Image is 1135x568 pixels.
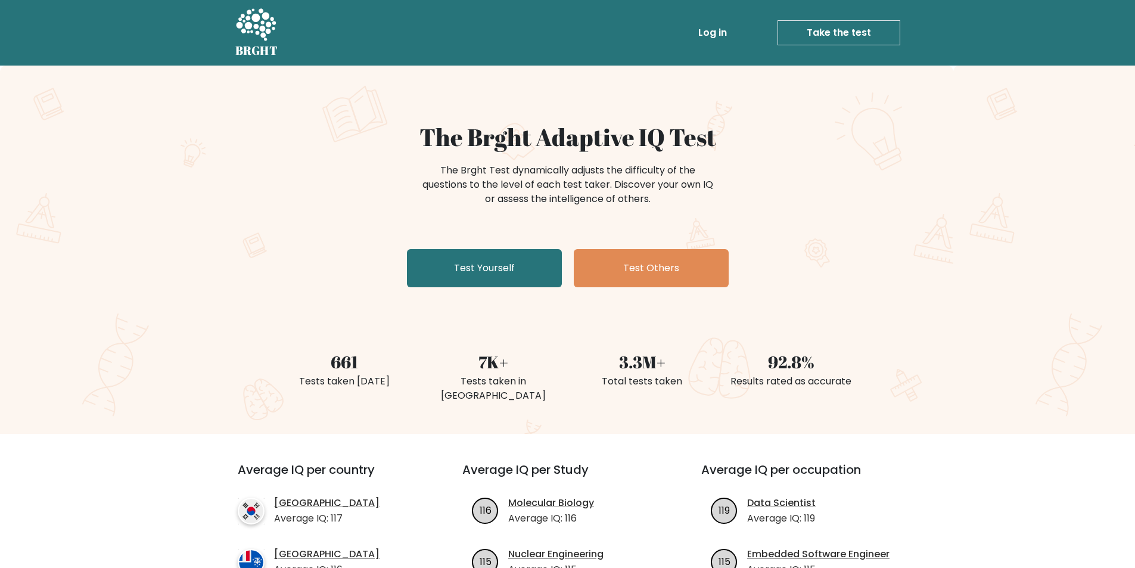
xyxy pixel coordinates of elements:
[426,374,561,403] div: Tests taken in [GEOGRAPHIC_DATA]
[277,349,412,374] div: 661
[426,349,561,374] div: 7K+
[694,21,732,45] a: Log in
[778,20,900,45] a: Take the test
[480,554,492,568] text: 115
[724,374,859,389] div: Results rated as accurate
[574,249,729,287] a: Test Others
[480,503,492,517] text: 116
[274,547,380,561] a: [GEOGRAPHIC_DATA]
[274,511,380,526] p: Average IQ: 117
[719,554,730,568] text: 115
[575,349,710,374] div: 3.3M+
[419,163,717,206] div: The Brght Test dynamically adjusts the difficulty of the questions to the level of each test take...
[238,498,265,524] img: country
[274,496,380,510] a: [GEOGRAPHIC_DATA]
[508,511,594,526] p: Average IQ: 116
[277,374,412,389] div: Tests taken [DATE]
[747,547,890,561] a: Embedded Software Engineer
[701,463,912,491] h3: Average IQ per occupation
[235,5,278,61] a: BRGHT
[508,496,594,510] a: Molecular Biology
[462,463,673,491] h3: Average IQ per Study
[747,511,816,526] p: Average IQ: 119
[235,44,278,58] h5: BRGHT
[238,463,419,491] h3: Average IQ per country
[747,496,816,510] a: Data Scientist
[719,503,730,517] text: 119
[575,374,710,389] div: Total tests taken
[724,349,859,374] div: 92.8%
[508,547,604,561] a: Nuclear Engineering
[277,123,859,151] h1: The Brght Adaptive IQ Test
[407,249,562,287] a: Test Yourself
